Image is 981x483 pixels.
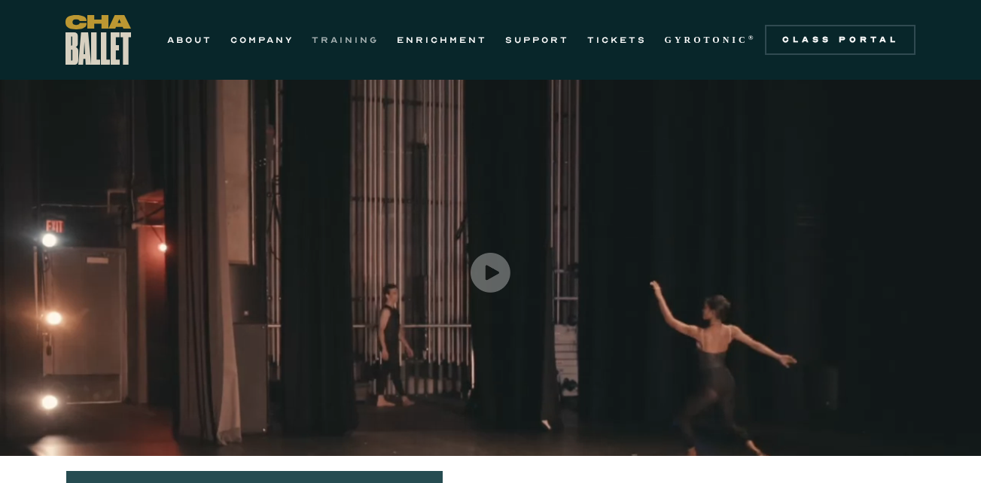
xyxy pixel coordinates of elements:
a: GYROTONIC® [665,31,757,49]
a: ENRICHMENT [397,31,487,49]
sup: ® [748,34,757,41]
strong: GYROTONIC [665,35,748,45]
a: COMPANY [230,31,294,49]
a: home [66,15,131,65]
a: TRAINING [312,31,379,49]
div: Class Portal [774,34,906,46]
a: TICKETS [587,31,647,49]
a: Class Portal [765,25,915,55]
a: SUPPORT [505,31,569,49]
a: ABOUT [167,31,212,49]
